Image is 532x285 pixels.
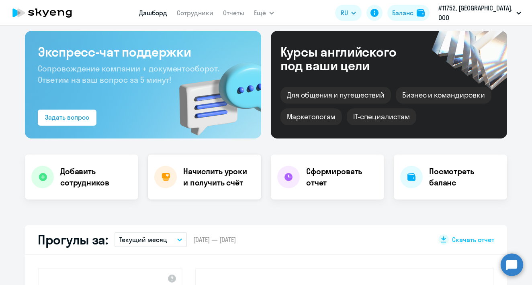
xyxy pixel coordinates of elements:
[38,44,248,60] h3: Экспресс-чат поддержки
[280,45,418,72] div: Курсы английского под ваши цели
[139,9,167,17] a: Дашборд
[38,232,108,248] h2: Прогулы за:
[115,232,187,247] button: Текущий месяц
[306,166,378,188] h4: Сформировать отчет
[60,166,132,188] h4: Добавить сотрудников
[396,87,491,104] div: Бизнес и командировки
[392,8,413,18] div: Баланс
[183,166,253,188] h4: Начислить уроки и получить счёт
[168,48,261,138] img: bg-img
[438,3,513,22] p: #11752, [GEOGRAPHIC_DATA], ООО
[280,87,391,104] div: Для общения и путешествий
[434,3,525,22] button: #11752, [GEOGRAPHIC_DATA], ООО
[341,8,348,18] span: RU
[193,235,236,244] span: [DATE] — [DATE]
[45,112,89,122] div: Задать вопрос
[223,9,244,17] a: Отчеты
[177,9,213,17] a: Сотрудники
[254,8,266,18] span: Ещё
[119,235,167,244] p: Текущий месяц
[280,108,342,125] div: Маркетологам
[347,108,416,125] div: IT-специалистам
[417,9,425,17] img: balance
[429,166,501,188] h4: Посмотреть баланс
[335,5,362,21] button: RU
[387,5,430,21] button: Балансbalance
[452,235,494,244] span: Скачать отчет
[38,63,219,85] span: Сопровождение компании + документооборот. Ответим на ваш вопрос за 5 минут!
[254,5,274,21] button: Ещё
[38,110,96,126] button: Задать вопрос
